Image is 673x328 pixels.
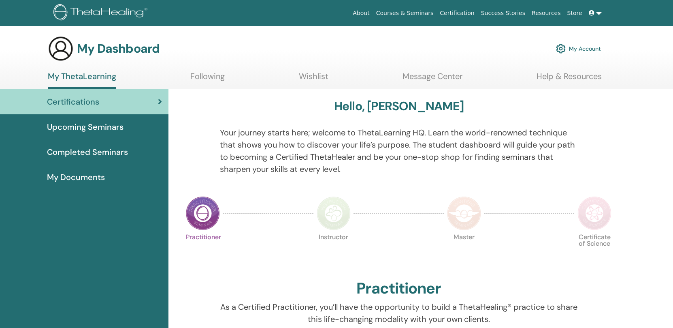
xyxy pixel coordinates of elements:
p: Your journey starts here; welcome to ThetaLearning HQ. Learn the world-renowned technique that sh... [220,126,578,175]
a: Certification [437,6,477,21]
p: Practitioner [186,234,220,268]
a: Wishlist [299,71,328,87]
a: About [349,6,373,21]
span: My Documents [47,171,105,183]
h2: Practitioner [356,279,441,298]
img: logo.png [53,4,150,22]
a: My Account [556,40,601,58]
a: My ThetaLearning [48,71,116,89]
img: Instructor [317,196,351,230]
p: Certificate of Science [577,234,611,268]
a: Store [564,6,586,21]
img: Certificate of Science [577,196,611,230]
img: generic-user-icon.jpg [48,36,74,62]
p: Instructor [317,234,351,268]
img: Practitioner [186,196,220,230]
a: Courses & Seminars [373,6,437,21]
p: As a Certified Practitioner, you’ll have the opportunity to build a ThetaHealing® practice to sha... [220,301,578,325]
span: Certifications [47,96,99,108]
h3: My Dashboard [77,41,160,56]
h3: Hello, [PERSON_NAME] [334,99,464,114]
span: Completed Seminars [47,146,128,158]
p: Master [447,234,481,268]
a: Following [190,71,225,87]
a: Message Center [403,71,462,87]
img: Master [447,196,481,230]
a: Help & Resources [537,71,602,87]
a: Success Stories [478,6,528,21]
img: cog.svg [556,42,566,56]
a: Resources [528,6,564,21]
span: Upcoming Seminars [47,121,124,133]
